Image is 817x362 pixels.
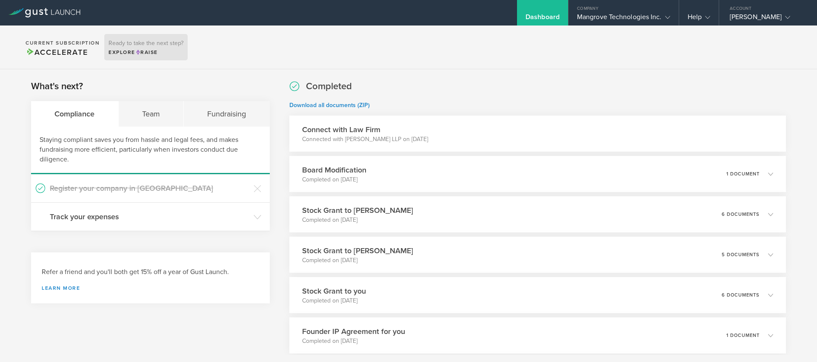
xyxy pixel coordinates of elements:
h2: Current Subscription [26,40,100,45]
div: Help [688,13,710,25]
p: 6 documents [722,293,760,297]
div: Dashboard [526,13,560,25]
h3: Ready to take the next step? [109,40,183,46]
h3: Track your expenses [50,211,249,222]
div: Team [119,101,184,127]
a: Download all documents (ZIP) [289,102,370,109]
h3: Refer a friend and you'll both get 15% off a year of Gust Launch. [42,267,259,277]
p: 1 document [726,333,760,338]
h3: Founder IP Agreement for you [302,326,405,337]
div: Compliance [31,101,119,127]
h3: Register your company in [GEOGRAPHIC_DATA] [50,183,249,194]
p: 6 documents [722,212,760,217]
div: Ready to take the next step?ExploreRaise [104,34,188,60]
p: Completed on [DATE] [302,256,413,265]
div: [PERSON_NAME] [730,13,802,25]
p: Completed on [DATE] [302,297,366,305]
h2: What's next? [31,80,83,93]
iframe: Chat Widget [774,321,817,362]
span: Accelerate [26,48,88,57]
div: Fundraising [184,101,270,127]
p: Completed on [DATE] [302,175,366,184]
p: Connected with [PERSON_NAME] LLP on [DATE] [302,135,428,144]
h3: Stock Grant to [PERSON_NAME] [302,245,413,256]
h3: Stock Grant to you [302,286,366,297]
a: Learn more [42,286,259,291]
h3: Board Modification [302,164,366,175]
div: Staying compliant saves you from hassle and legal fees, and makes fundraising more efficient, par... [31,127,270,174]
p: Completed on [DATE] [302,337,405,345]
span: Raise [135,49,158,55]
p: 1 document [726,172,760,176]
div: Mangrove Technologies Inc. [577,13,670,25]
h3: Stock Grant to [PERSON_NAME] [302,205,413,216]
h3: Connect with Law Firm [302,124,428,135]
p: 5 documents [722,252,760,257]
div: Explore [109,48,183,56]
h2: Completed [306,80,352,93]
p: Completed on [DATE] [302,216,413,224]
